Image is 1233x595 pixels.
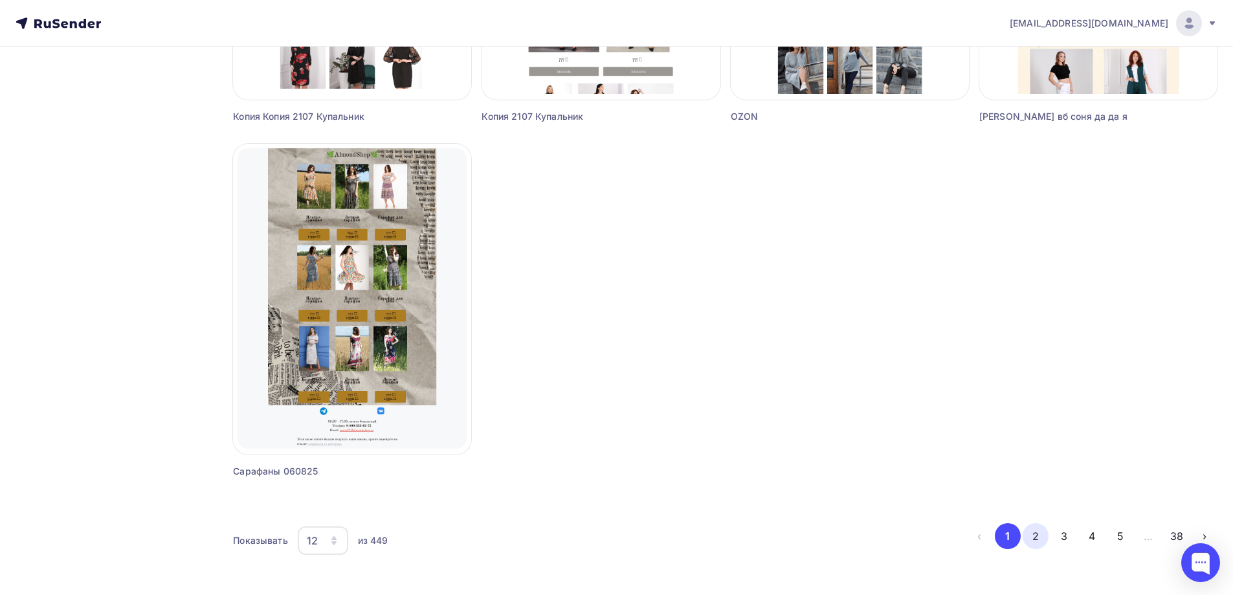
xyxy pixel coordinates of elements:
div: Копия Копия 2107 Купальник [233,110,412,123]
div: OZON [731,110,909,123]
div: [PERSON_NAME] вб соня да да я [979,110,1158,123]
div: 12 [307,533,318,548]
div: Показывать [233,534,287,547]
button: Go to next page [1192,523,1217,549]
button: Go to page 3 [1051,523,1077,549]
button: Go to page 4 [1079,523,1105,549]
button: Go to page 5 [1107,523,1133,549]
button: Go to page 38 [1164,523,1190,549]
div: из 449 [358,534,388,547]
div: Сарафаны 060825 [233,465,412,478]
a: [EMAIL_ADDRESS][DOMAIN_NAME] [1010,10,1217,36]
span: [EMAIL_ADDRESS][DOMAIN_NAME] [1010,17,1168,30]
button: 12 [297,526,349,556]
button: Go to page 1 [995,523,1021,549]
button: Go to page 2 [1023,523,1049,549]
div: Копия 2107 Купальник [482,110,660,123]
ul: Pagination [966,523,1217,549]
